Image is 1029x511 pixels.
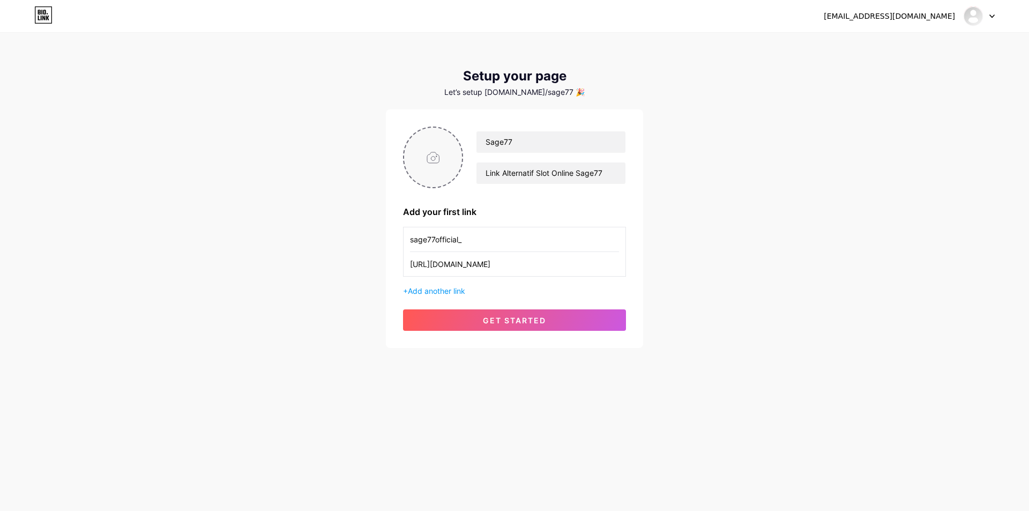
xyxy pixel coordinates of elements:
[410,227,619,251] input: Link name (My Instagram)
[408,286,465,295] span: Add another link
[403,309,626,331] button: get started
[824,11,955,22] div: [EMAIL_ADDRESS][DOMAIN_NAME]
[963,6,983,26] img: sage77
[403,205,626,218] div: Add your first link
[476,162,625,184] input: bio
[476,131,625,153] input: Your name
[483,316,546,325] span: get started
[403,285,626,297] div: +
[410,252,619,276] input: URL (https://instagram.com/yourname)
[386,88,643,97] div: Let’s setup [DOMAIN_NAME]/sage77 🎉
[386,69,643,84] div: Setup your page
